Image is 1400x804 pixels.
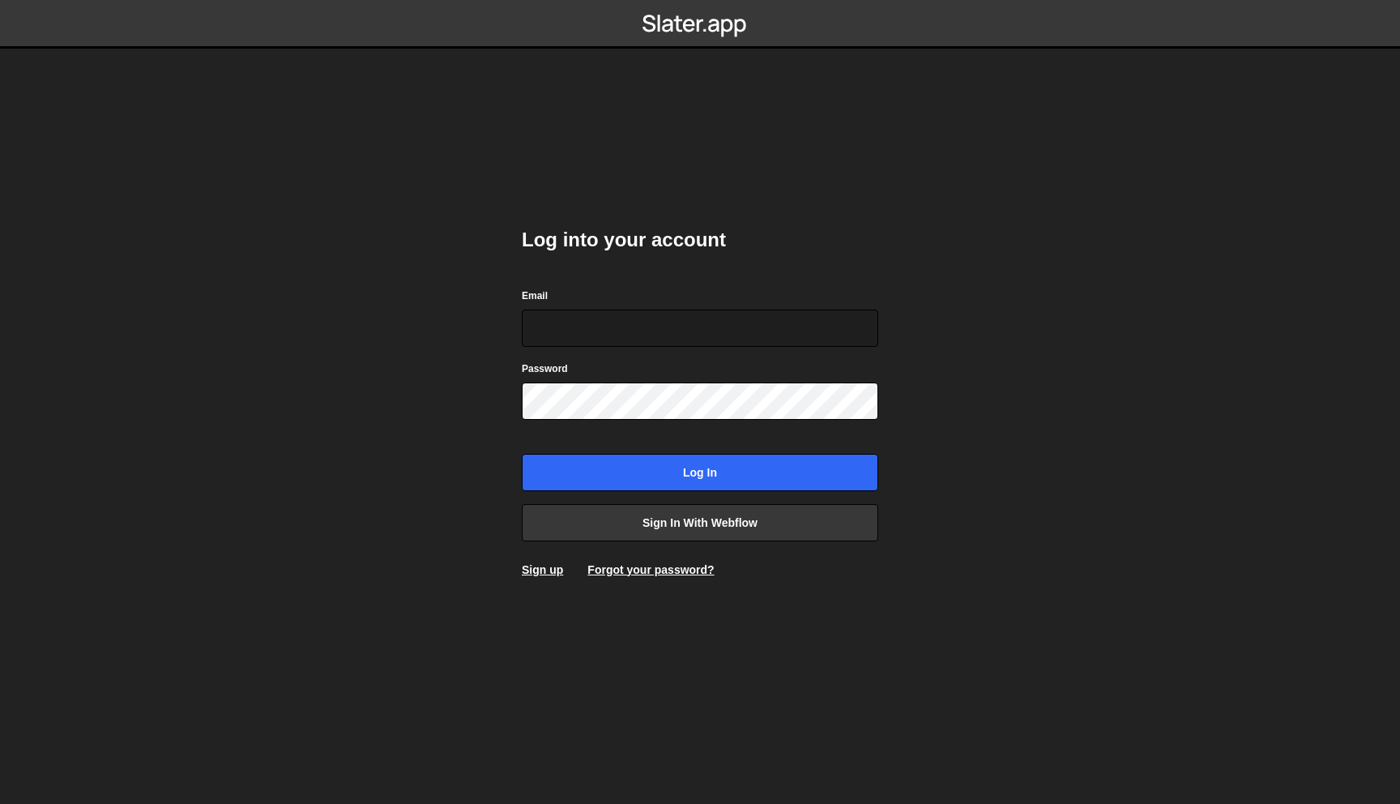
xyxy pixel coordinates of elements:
[522,361,568,377] label: Password
[587,563,714,576] a: Forgot your password?
[522,288,548,304] label: Email
[522,454,878,491] input: Log in
[522,504,878,541] a: Sign in with Webflow
[522,563,563,576] a: Sign up
[522,227,878,253] h2: Log into your account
